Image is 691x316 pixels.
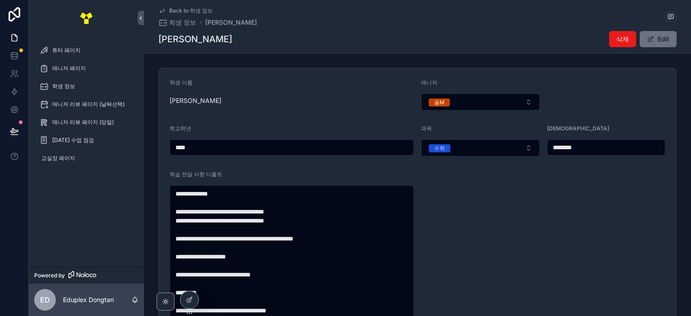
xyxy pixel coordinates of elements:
button: Edit [640,31,677,47]
span: 학생 정보 [52,83,75,90]
a: Powered by [29,267,144,284]
h1: [PERSON_NAME] [158,33,232,45]
a: [PERSON_NAME] [205,18,257,27]
a: 매니저 리뷰 페이지 (당일) [34,114,139,130]
span: 과목 [421,125,432,132]
a: 교실장 페이지 [34,150,139,166]
button: Select Button [421,93,540,111]
a: 튜터 페이지 [34,42,139,58]
span: Powered by [34,272,65,279]
span: 매니저 [421,79,437,86]
span: [DATE] 수업 점검 [52,137,94,144]
span: [DEMOGRAPHIC_DATA] [547,125,609,132]
span: 학교학년 [170,125,191,132]
img: App logo [79,11,94,25]
span: [PERSON_NAME] [170,96,414,105]
span: 매니저 리뷰 페이지 (당일) [52,119,114,126]
p: Eduplex Dongtan [63,295,114,304]
span: 학생 이름 [170,79,193,86]
span: 학습 전달 사항 디폴트 [170,171,222,178]
button: Select Button [421,139,540,156]
span: 교실장 페이지 [41,155,75,162]
a: 매니저 리뷰 페이지 (날짜선택) [34,96,139,112]
span: 매니저 리뷰 페이지 (날짜선택) [52,101,125,108]
span: Back to 학생 정보 [169,7,213,14]
div: 수학 [434,144,445,152]
div: 율M [434,98,444,107]
button: 삭제 [609,31,636,47]
div: scrollable content [29,36,144,178]
span: 학생 정보 [169,18,196,27]
a: [DATE] 수업 점검 [34,132,139,148]
a: 학생 정보 [158,18,196,27]
span: ED [40,294,50,305]
span: 튜터 페이지 [52,47,81,54]
a: 매니저 페이지 [34,60,139,76]
a: Back to 학생 정보 [158,7,213,14]
a: 학생 정보 [34,78,139,94]
span: 삭제 [616,35,629,44]
span: 매니저 페이지 [52,65,86,72]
